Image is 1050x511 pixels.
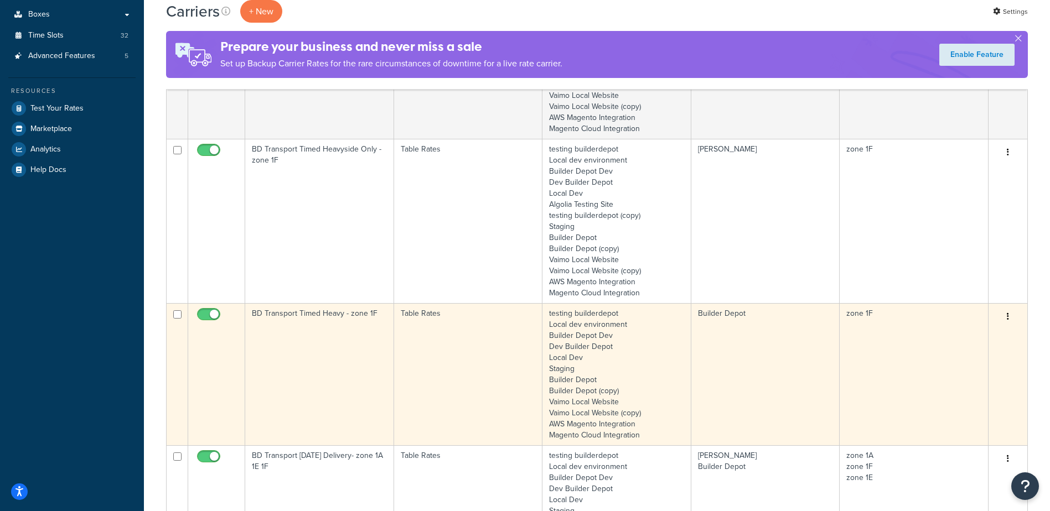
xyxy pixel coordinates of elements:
td: zone 1F [840,139,989,303]
a: Settings [993,4,1028,19]
a: Marketplace [8,119,136,139]
h1: Carriers [166,1,220,22]
a: Advanced Features 5 [8,46,136,66]
span: 5 [125,51,128,61]
button: Open Resource Center [1011,472,1039,500]
td: zone 1F [840,303,989,445]
p: Set up Backup Carrier Rates for the rare circumstances of downtime for a live rate carrier. [220,56,562,71]
td: testing builderdepot Local dev environment Builder Depot Dev Dev Builder Depot Local Dev Staging ... [542,303,691,445]
a: Help Docs [8,160,136,180]
span: Marketplace [30,124,72,134]
td: BD Transport Timed Heavy - zone 1F [245,303,394,445]
td: Table Rates [394,303,543,445]
span: Boxes [28,10,50,19]
a: Time Slots 32 [8,25,136,46]
td: [PERSON_NAME] [691,139,840,303]
span: 32 [121,31,128,40]
span: Advanced Features [28,51,95,61]
li: Time Slots [8,25,136,46]
li: Advanced Features [8,46,136,66]
td: Table Rates [394,139,543,303]
div: Resources [8,86,136,96]
a: Analytics [8,139,136,159]
a: Test Your Rates [8,98,136,118]
td: BD Transport Timed Heavyside Only - zone 1F [245,139,394,303]
span: Time Slots [28,31,64,40]
a: Enable Feature [939,44,1015,66]
td: Builder Depot [691,303,840,445]
h4: Prepare your business and never miss a sale [220,38,562,56]
a: Boxes [8,4,136,25]
span: Help Docs [30,165,66,175]
span: Test Your Rates [30,104,84,113]
td: testing builderdepot Local dev environment Builder Depot Dev Dev Builder Depot Local Dev Algolia ... [542,139,691,303]
img: ad-rules-rateshop-fe6ec290ccb7230408bd80ed9643f0289d75e0ffd9eb532fc0e269fcd187b520.png [166,31,220,78]
span: Analytics [30,145,61,154]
